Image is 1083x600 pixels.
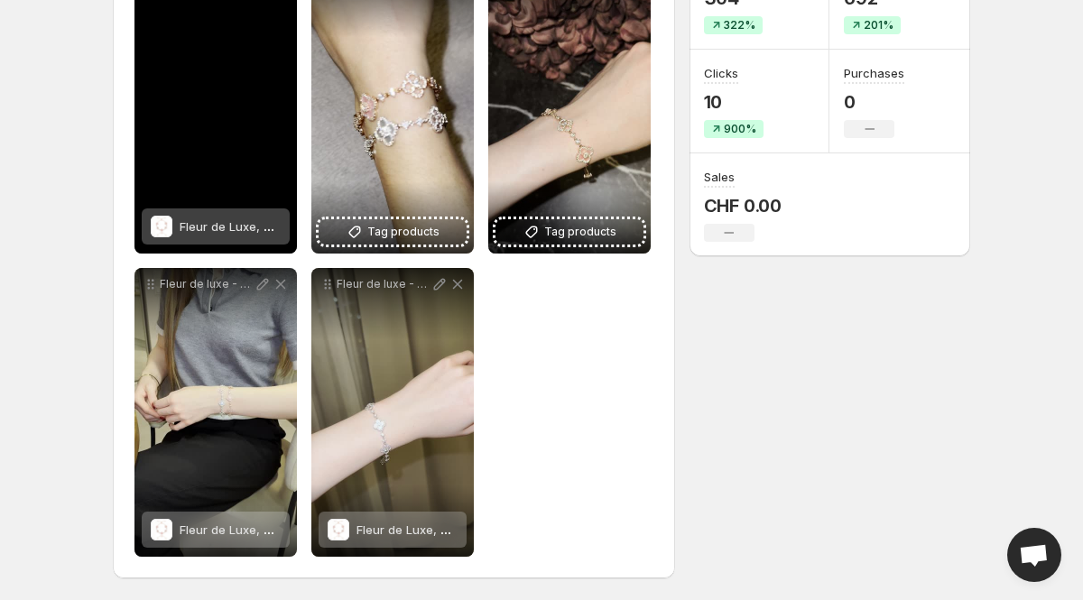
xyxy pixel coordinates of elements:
img: Fleur de Luxe, Armband [328,519,349,540]
div: Fleur de luxe - Slide 1Fleur de Luxe, ArmbandFleur de Luxe, Armband [311,268,474,557]
a: Open chat [1007,528,1061,582]
span: 900% [724,122,756,136]
h3: Clicks [704,64,738,82]
span: 322% [724,18,755,32]
p: Fleur de luxe - Slide 1 [337,277,430,291]
img: Fleur de Luxe, Armband [151,519,172,540]
span: Fleur de Luxe, Armband [356,522,492,537]
span: 201% [864,18,893,32]
h3: Purchases [844,64,904,82]
p: 0 [844,91,904,113]
button: Tag products [319,219,467,245]
h3: Sales [704,168,735,186]
span: Fleur de Luxe, Armband [180,522,315,537]
button: Tag products [495,219,643,245]
p: Fleur de luxe - Slide 4 [160,277,254,291]
img: Fleur de Luxe, Armband [151,216,172,237]
span: Tag products [544,223,616,241]
span: Fleur de Luxe, Armband [180,219,315,234]
div: Fleur de luxe - Slide 4Fleur de Luxe, ArmbandFleur de Luxe, Armband [134,268,297,557]
p: 10 [704,91,764,113]
span: Tag products [367,223,440,241]
p: CHF 0.00 [704,195,782,217]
